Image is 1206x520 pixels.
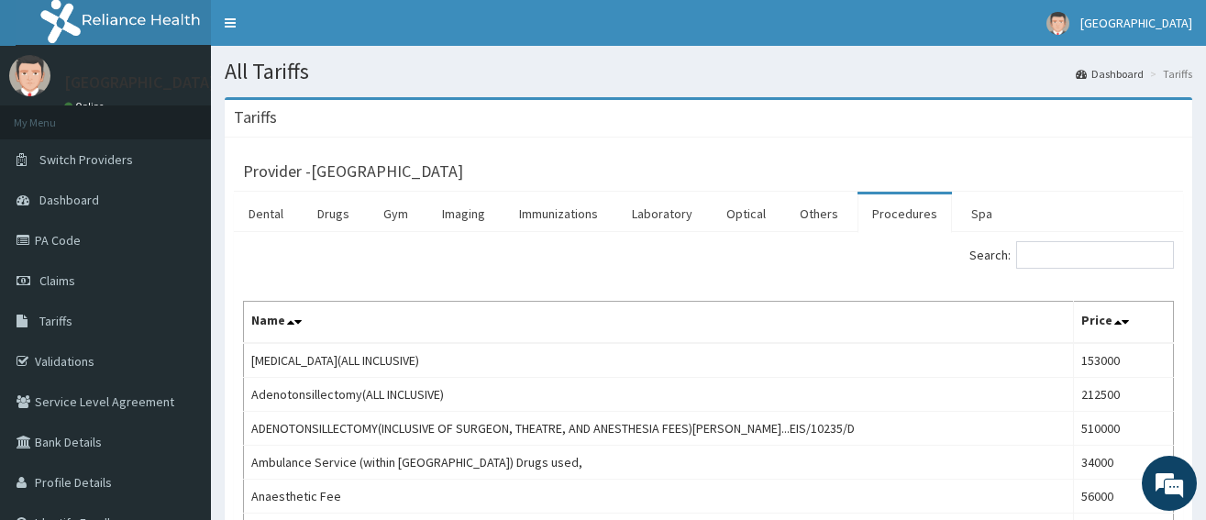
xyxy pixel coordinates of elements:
[785,194,853,233] a: Others
[234,109,277,126] h3: Tariffs
[64,100,108,113] a: Online
[244,480,1074,514] td: Anaesthetic Fee
[1046,12,1069,35] img: User Image
[244,343,1074,378] td: [MEDICAL_DATA](ALL INCLUSIVE)
[244,412,1074,446] td: ADENOTONSILLECTOMY(INCLUSIVE OF SURGEON, THEATRE, AND ANESTHESIA FEES)[PERSON_NAME]...EIS/10235/D
[1074,378,1174,412] td: 212500
[712,194,780,233] a: Optical
[1080,15,1192,31] span: [GEOGRAPHIC_DATA]
[1074,446,1174,480] td: 34000
[225,60,1192,83] h1: All Tariffs
[234,194,298,233] a: Dental
[857,194,952,233] a: Procedures
[1076,66,1144,82] a: Dashboard
[244,302,1074,344] th: Name
[1074,302,1174,344] th: Price
[39,151,133,168] span: Switch Providers
[39,272,75,289] span: Claims
[39,313,72,329] span: Tariffs
[303,194,364,233] a: Drugs
[1074,343,1174,378] td: 153000
[427,194,500,233] a: Imaging
[243,163,463,180] h3: Provider - [GEOGRAPHIC_DATA]
[39,192,99,208] span: Dashboard
[1074,412,1174,446] td: 510000
[1145,66,1192,82] li: Tariffs
[969,241,1174,269] label: Search:
[9,55,50,96] img: User Image
[369,194,423,233] a: Gym
[244,378,1074,412] td: Adenotonsillectomy(ALL INCLUSIVE)
[244,446,1074,480] td: Ambulance Service (within [GEOGRAPHIC_DATA]) Drugs used,
[617,194,707,233] a: Laboratory
[1016,241,1174,269] input: Search:
[504,194,613,233] a: Immunizations
[1074,480,1174,514] td: 56000
[64,74,216,91] p: [GEOGRAPHIC_DATA]
[957,194,1007,233] a: Spa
